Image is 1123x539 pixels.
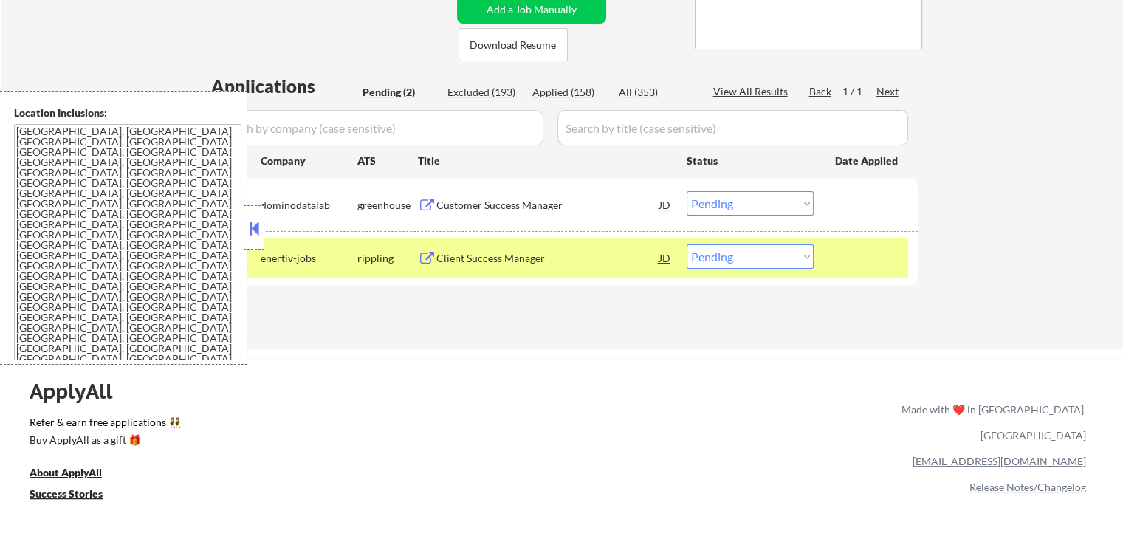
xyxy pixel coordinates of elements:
div: Made with ❤️ in [GEOGRAPHIC_DATA], [GEOGRAPHIC_DATA] [896,396,1086,448]
a: Buy ApplyAll as a gift 🎁 [30,433,177,451]
div: All (353) [619,85,693,100]
div: ApplyAll [30,379,129,404]
div: Back [809,84,833,99]
div: Buy ApplyAll as a gift 🎁 [30,435,177,445]
div: 1 / 1 [842,84,876,99]
a: [EMAIL_ADDRESS][DOMAIN_NAME] [913,455,1086,467]
input: Search by title (case sensitive) [557,110,908,145]
div: Pending (2) [363,85,436,100]
div: dominodatalab [261,198,357,213]
div: ATS [357,154,418,168]
div: Status [687,147,814,174]
a: About ApplyAll [30,465,123,484]
div: Company [261,154,357,168]
div: Excluded (193) [447,85,521,100]
a: Release Notes/Changelog [969,481,1086,493]
div: Applications [211,78,357,95]
div: Title [418,154,673,168]
u: Success Stories [30,487,103,500]
div: JD [658,191,673,218]
div: View All Results [713,84,792,99]
div: Next [876,84,900,99]
div: greenhouse [357,198,418,213]
u: About ApplyAll [30,466,102,478]
a: Success Stories [30,487,123,505]
a: Refer & earn free applications 👯‍♀️ [30,417,593,433]
div: Applied (158) [532,85,606,100]
div: rippling [357,251,418,266]
button: Download Resume [459,28,568,61]
input: Search by company (case sensitive) [211,110,543,145]
div: Location Inclusions: [14,106,241,120]
div: enertiv-jobs [261,251,357,266]
div: JD [658,244,673,271]
div: Date Applied [835,154,900,168]
div: Customer Success Manager [436,198,659,213]
div: Client Success Manager [436,251,659,266]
